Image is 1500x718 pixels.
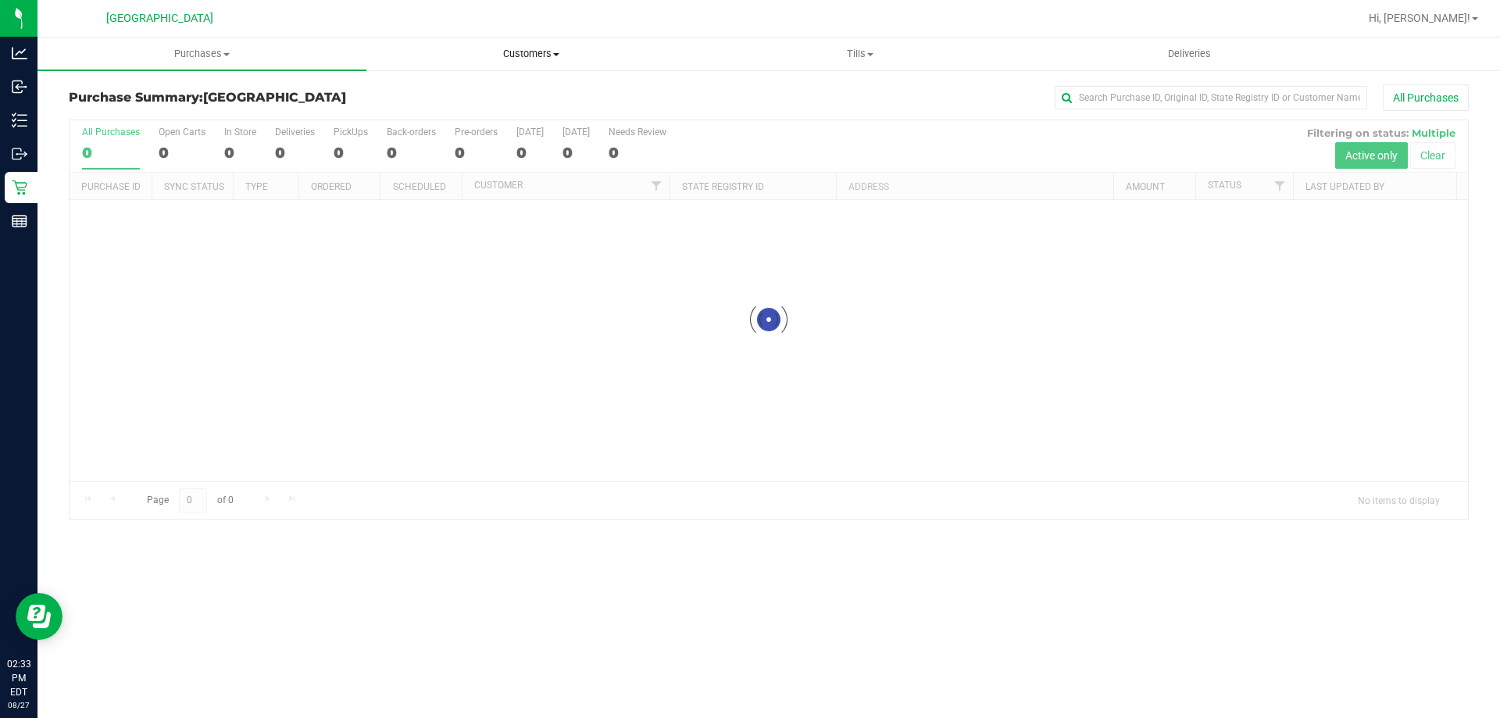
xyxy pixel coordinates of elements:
[16,593,62,640] iframe: Resource center
[1383,84,1469,111] button: All Purchases
[69,91,535,105] h3: Purchase Summary:
[12,180,27,195] inline-svg: Retail
[1147,47,1232,61] span: Deliveries
[12,146,27,162] inline-svg: Outbound
[37,47,366,61] span: Purchases
[12,45,27,61] inline-svg: Analytics
[12,79,27,95] inline-svg: Inbound
[12,113,27,128] inline-svg: Inventory
[1055,86,1367,109] input: Search Purchase ID, Original ID, State Registry ID or Customer Name...
[37,38,366,70] a: Purchases
[367,47,695,61] span: Customers
[203,90,346,105] span: [GEOGRAPHIC_DATA]
[1369,12,1470,24] span: Hi, [PERSON_NAME]!
[106,12,213,25] span: [GEOGRAPHIC_DATA]
[696,47,1023,61] span: Tills
[366,38,695,70] a: Customers
[7,699,30,711] p: 08/27
[1025,38,1354,70] a: Deliveries
[7,657,30,699] p: 02:33 PM EDT
[695,38,1024,70] a: Tills
[12,213,27,229] inline-svg: Reports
